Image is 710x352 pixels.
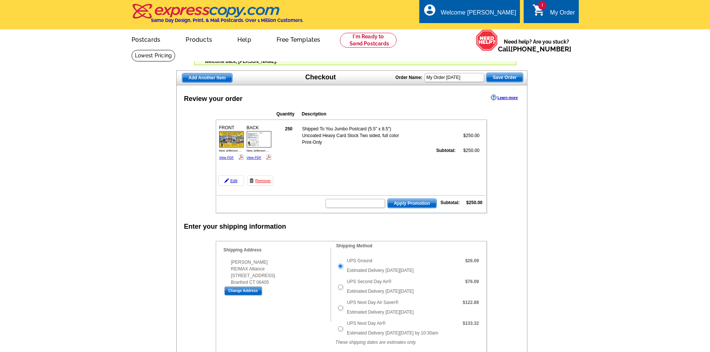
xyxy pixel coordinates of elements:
[347,278,392,285] label: UPS Second Day Air®
[532,8,575,18] a: 1 shopping_cart My Order
[247,131,271,147] img: small-thumb.jpg
[302,110,438,118] th: Description
[205,59,277,64] span: Welcome back, [PERSON_NAME].
[184,94,243,104] div: Review your order
[476,29,498,51] img: help
[219,131,244,147] img: small-thumb.jpg
[347,330,438,336] span: Estimated Delivery [DATE][DATE] by 10:30am
[465,258,479,263] strong: $26.09
[436,148,456,153] strong: Subtotal:
[219,149,242,152] span: New Jefferson ...
[347,310,414,315] span: Estimated Delivery [DATE][DATE]
[247,149,269,152] span: New Jefferson ...
[457,147,480,154] td: $250.00
[224,178,229,183] img: pencil-icon.gif
[249,178,254,183] img: trashcan-icon.gif
[347,257,372,264] label: UPS Ground
[538,1,546,10] span: 1
[347,299,398,306] label: UPS Next Day Air Saver®
[335,242,373,249] legend: Shipping Method
[463,300,479,305] strong: $122.88
[224,247,331,253] h4: Shipping Address
[224,286,262,295] input: Change Address
[498,38,575,53] span: Need help? Are you stuck?
[266,154,271,160] img: pdf_logo.png
[486,73,523,82] button: Save Order
[247,156,262,159] a: View PDF
[550,9,575,20] div: My Order
[224,259,331,286] div: [PERSON_NAME] RE/MAX Alliance [STREET_ADDRESS] Branford CT 06405
[387,199,437,208] button: Apply Promotion
[174,30,224,48] a: Products
[218,175,244,186] a: Edit
[486,73,523,82] span: Save Order
[151,18,303,23] h4: Same Day Design, Print, & Mail Postcards. Over 1 Million Customers.
[463,321,479,326] strong: $133.32
[219,156,234,159] a: View PDF
[276,110,301,118] th: Quantity
[285,126,292,131] strong: 250
[218,123,245,162] div: FRONT
[347,320,386,327] label: UPS Next Day Air®
[302,125,410,146] td: Shipped To You Jumbo Postcard (5.5" x 8.5") Uncoated Heavy Card Stock Two sided, full color Print...
[246,123,272,162] div: BACK
[120,30,173,48] a: Postcards
[182,73,233,83] a: Add Another Item
[466,200,482,205] strong: $250.00
[457,125,480,146] td: $250.00
[238,154,244,160] img: pdf_logo.png
[132,9,303,23] a: Same Day Design, Print, & Mail Postcards. Over 1 Million Customers.
[465,279,479,284] strong: $76.09
[347,268,414,273] span: Estimated Delivery [DATE][DATE]
[225,30,263,48] a: Help
[498,45,571,53] span: Call
[305,73,336,81] h1: Checkout
[182,73,232,82] span: Add Another Item
[423,3,436,17] i: account_circle
[335,340,416,345] em: These shipping dates are estimates only.
[441,200,460,205] strong: Subtotal:
[184,222,286,232] div: Enter your shipping information
[441,9,516,20] div: Welcome [PERSON_NAME]
[395,75,423,80] strong: Order Name:
[265,30,332,48] a: Free Templates
[347,289,414,294] span: Estimated Delivery [DATE][DATE]
[532,3,546,17] i: shopping_cart
[511,45,571,53] a: [PHONE_NUMBER]
[247,175,273,186] a: Remove
[388,199,436,208] span: Apply Promotion
[491,95,518,101] a: Learn more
